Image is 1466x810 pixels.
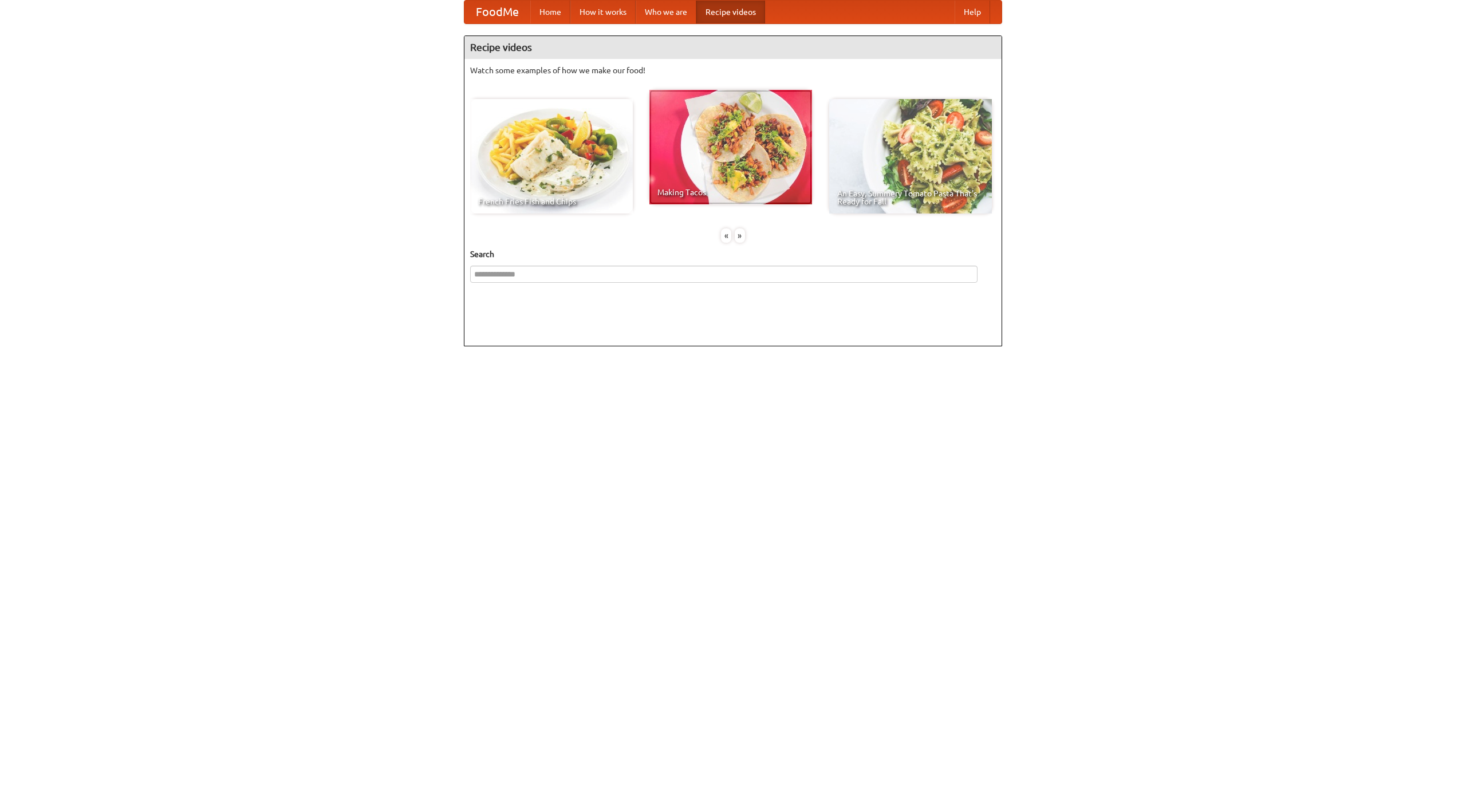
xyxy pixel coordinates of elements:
[530,1,570,23] a: Home
[570,1,636,23] a: How it works
[464,36,1002,59] h4: Recipe videos
[478,197,625,206] span: French Fries Fish and Chips
[470,65,996,76] p: Watch some examples of how we make our food!
[837,189,984,206] span: An Easy, Summery Tomato Pasta That's Ready for Fall
[955,1,990,23] a: Help
[657,188,804,196] span: Making Tacos
[470,248,996,260] h5: Search
[696,1,765,23] a: Recipe videos
[464,1,530,23] a: FoodMe
[735,228,745,243] div: »
[721,228,731,243] div: «
[636,1,696,23] a: Who we are
[470,99,633,214] a: French Fries Fish and Chips
[649,90,812,204] a: Making Tacos
[829,99,992,214] a: An Easy, Summery Tomato Pasta That's Ready for Fall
